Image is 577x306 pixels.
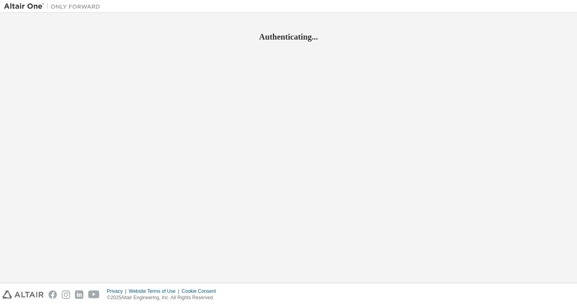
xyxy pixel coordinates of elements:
img: Altair One [4,2,104,10]
img: altair_logo.svg [2,290,44,299]
img: facebook.svg [48,290,57,299]
div: Website Terms of Use [129,288,182,294]
p: © 2025 Altair Engineering, Inc. All Rights Reserved. [107,294,221,301]
img: linkedin.svg [75,290,83,299]
div: Privacy [107,288,129,294]
div: Cookie Consent [182,288,220,294]
h2: Authenticating... [4,32,573,42]
img: youtube.svg [88,290,100,299]
img: instagram.svg [62,290,70,299]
